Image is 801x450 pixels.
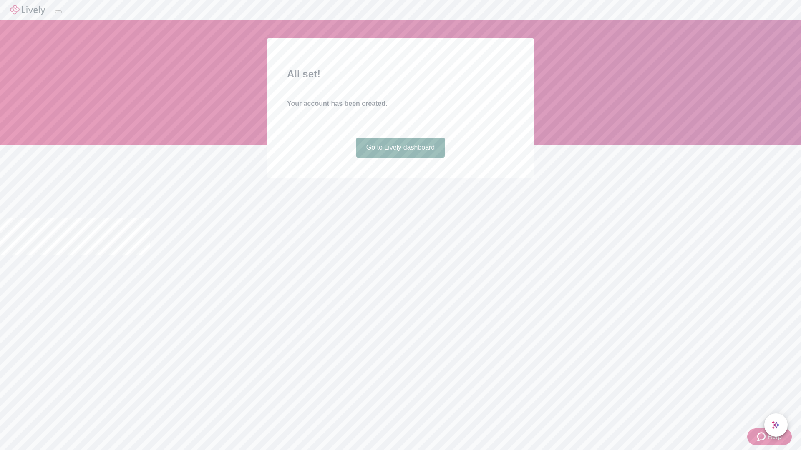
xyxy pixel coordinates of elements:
[55,10,62,13] button: Log out
[772,421,780,429] svg: Lively AI Assistant
[356,137,445,157] a: Go to Lively dashboard
[287,67,514,82] h2: All set!
[757,432,767,442] svg: Zendesk support icon
[10,5,45,15] img: Lively
[747,428,792,445] button: Zendesk support iconHelp
[287,99,514,109] h4: Your account has been created.
[767,432,782,442] span: Help
[764,413,788,437] button: chat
